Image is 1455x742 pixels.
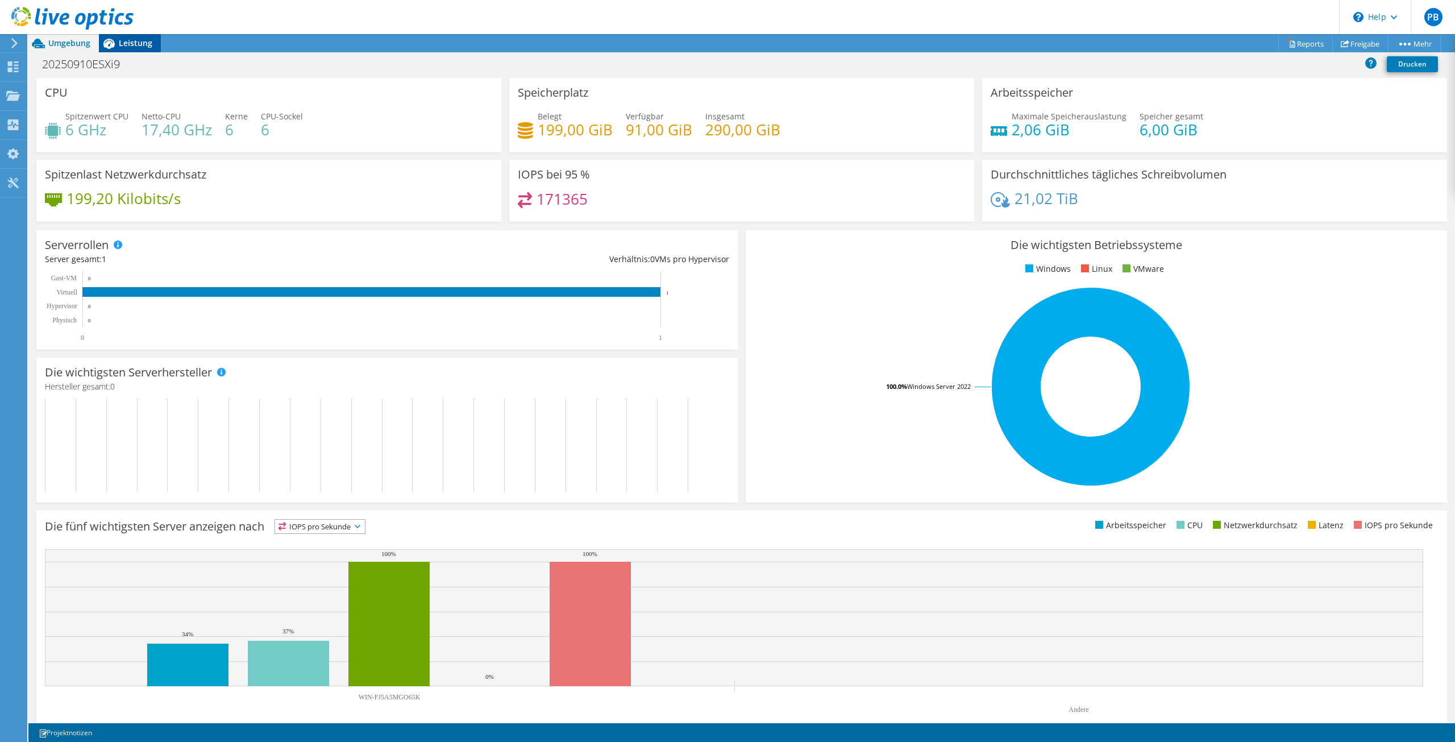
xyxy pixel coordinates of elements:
[45,380,729,393] h4: Hersteller gesamt:
[1305,519,1344,532] li: Latenz
[1120,263,1164,275] li: VMware
[1351,519,1433,532] li: IOPS pro Sekunde
[1210,519,1298,532] li: Netzwerkdurchsatz
[1174,519,1203,532] li: CPU
[275,520,365,533] span: IOPS pro Sekunde
[650,254,655,264] span: 0
[537,193,588,205] h4: 171365
[66,192,181,205] h4: 199,20 Kilobits/s
[45,86,68,99] h3: CPU
[538,123,613,136] h4: 199,00 GiB
[907,382,971,391] tspan: Windows Server 2022
[142,111,181,122] span: Netto-CPU
[102,254,106,264] span: 1
[45,168,206,181] h3: Spitzenlast Netzwerkdurchsatz
[754,239,1439,251] h3: Die wichtigsten Betriebssysteme
[261,111,303,122] span: CPU-Sockel
[88,318,91,324] text: 0
[51,274,77,282] text: Gast-VM
[705,111,745,122] span: Insgesamt
[1012,123,1126,136] h4: 2,06 GiB
[119,38,152,48] span: Leistung
[1278,35,1333,52] a: Reports
[583,550,597,557] text: 100%
[110,381,115,392] span: 0
[626,123,692,136] h4: 91,00 GiB
[518,86,588,99] h3: Speicherplatz
[65,111,128,122] span: Spitzenwert CPU
[659,334,662,342] text: 1
[1069,706,1088,714] text: Andere
[88,276,91,281] text: 0
[381,550,396,557] text: 100%
[182,631,193,637] text: 34%
[37,58,138,71] h1: 20250910ESXi9
[991,86,1073,99] h3: Arbeitsspeicher
[261,123,303,136] h4: 6
[886,382,907,391] tspan: 100.0%
[47,302,77,310] text: Hypervisor
[626,111,664,122] span: Verfügbar
[1015,192,1078,205] h4: 21,02 TiB
[1012,111,1126,122] span: Maximale Speicherauslastung
[142,123,212,136] h4: 17,40 GHz
[56,288,77,296] text: Virtuell
[45,239,109,251] h3: Serverrollen
[225,111,248,122] span: Kerne
[1353,12,1363,22] svg: \n
[65,123,128,136] h4: 6 GHz
[518,168,590,181] h3: IOPS bei 95 %
[1140,123,1203,136] h4: 6,00 GiB
[538,111,562,122] span: Belegt
[1424,8,1442,26] span: PB
[1332,35,1389,52] a: Freigabe
[81,334,84,342] text: 0
[52,316,77,324] text: Physisch
[666,290,669,296] text: 1
[1387,56,1438,72] a: Drucken
[45,253,387,266] div: Server gesamt:
[225,123,248,136] h4: 6
[1388,35,1441,52] a: Mehr
[1092,519,1166,532] li: Arbeitsspeicher
[45,366,212,379] h3: Die wichtigsten Serverhersteller
[705,123,780,136] h4: 290,00 GiB
[282,628,294,635] text: 37%
[485,673,494,680] text: 0%
[359,693,421,701] text: WIN-FJ5A5MGO65K
[31,726,100,740] a: Projektnotizen
[387,253,729,266] div: Verhältnis: VMs pro Hypervisor
[991,168,1227,181] h3: Durchschnittliches tägliches Schreibvolumen
[48,38,90,48] span: Umgebung
[1078,263,1112,275] li: Linux
[88,304,91,309] text: 0
[1140,111,1203,122] span: Speicher gesamt
[1022,263,1071,275] li: Windows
